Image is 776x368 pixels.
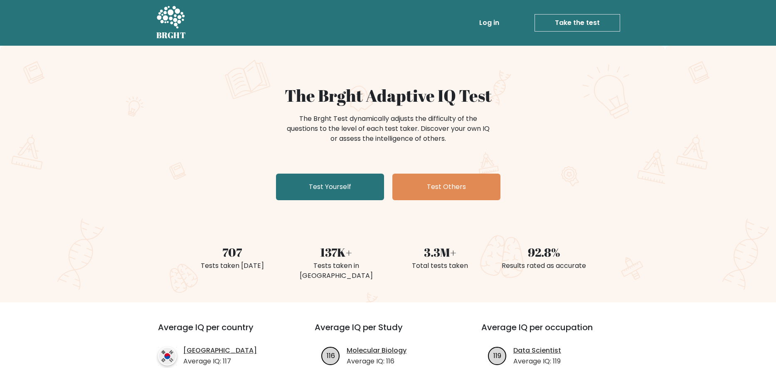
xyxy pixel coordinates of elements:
[392,174,500,200] a: Test Others
[393,261,487,271] div: Total tests taken
[535,14,620,32] a: Take the test
[158,322,285,342] h3: Average IQ per country
[156,3,186,42] a: BRGHT
[481,322,628,342] h3: Average IQ per occupation
[289,261,383,281] div: Tests taken in [GEOGRAPHIC_DATA]
[497,261,591,271] div: Results rated as accurate
[393,243,487,261] div: 3.3M+
[476,15,503,31] a: Log in
[347,346,406,356] a: Molecular Biology
[289,243,383,261] div: 137K+
[276,174,384,200] a: Test Yourself
[513,356,561,366] p: Average IQ: 119
[327,351,335,360] text: 116
[347,356,406,366] p: Average IQ: 116
[284,114,492,144] div: The Brght Test dynamically adjusts the difficulty of the questions to the level of each test take...
[185,261,279,271] div: Tests taken [DATE]
[493,351,501,360] text: 119
[315,322,461,342] h3: Average IQ per Study
[183,346,257,356] a: [GEOGRAPHIC_DATA]
[497,243,591,261] div: 92.8%
[513,346,561,356] a: Data Scientist
[156,30,186,40] h5: BRGHT
[183,356,257,366] p: Average IQ: 117
[185,243,279,261] div: 707
[185,86,591,105] h1: The Brght Adaptive IQ Test
[158,347,177,366] img: country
